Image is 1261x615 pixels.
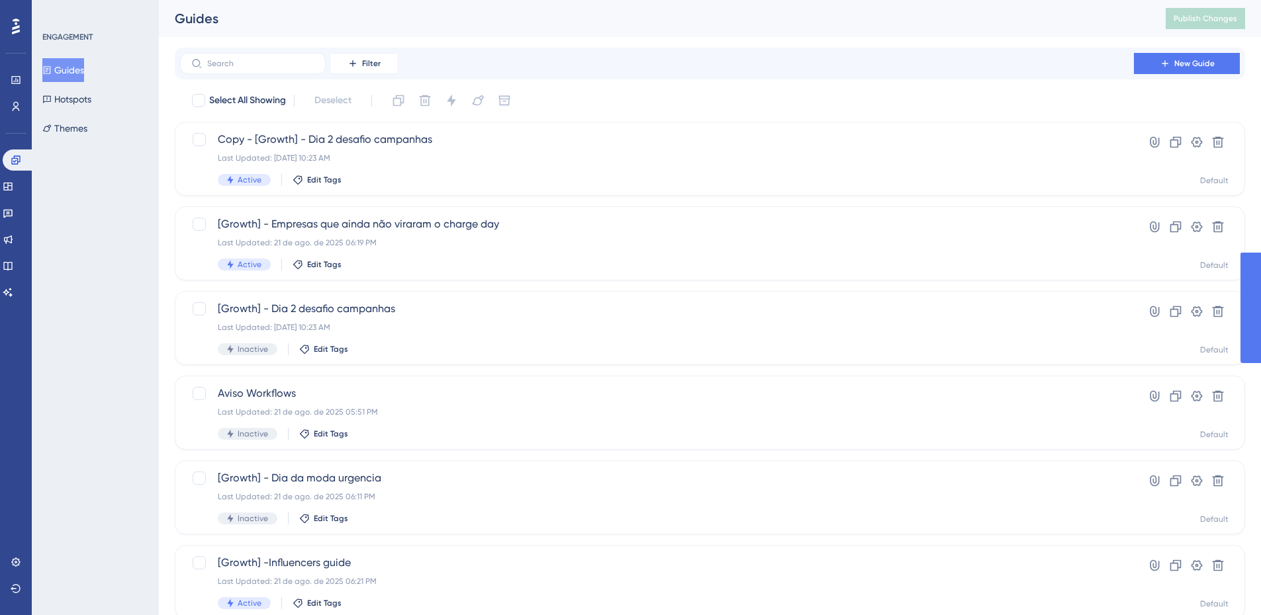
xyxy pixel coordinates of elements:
[1174,13,1237,24] span: Publish Changes
[1174,58,1215,69] span: New Guide
[331,53,397,74] button: Filter
[1200,598,1229,609] div: Default
[299,513,348,524] button: Edit Tags
[299,344,348,354] button: Edit Tags
[218,386,1096,401] span: Aviso Workflows
[293,259,342,270] button: Edit Tags
[218,237,1096,248] div: Last Updated: 21 de ago. de 2025 06:19 PM
[218,132,1096,147] span: Copy - [Growth] - Dia 2 desafio campanhas
[238,259,261,270] span: Active
[1200,175,1229,186] div: Default
[218,576,1096,587] div: Last Updated: 21 de ago. de 2025 06:21 PM
[1166,8,1245,29] button: Publish Changes
[218,407,1096,417] div: Last Updated: 21 de ago. de 2025 05:51 PM
[1200,260,1229,270] div: Default
[1205,563,1245,602] iframe: UserGuiding AI Assistant Launcher
[303,89,363,112] button: Deselect
[293,598,342,608] button: Edit Tags
[218,153,1096,163] div: Last Updated: [DATE] 10:23 AM
[362,58,381,69] span: Filter
[207,59,314,68] input: Search
[307,259,342,270] span: Edit Tags
[293,175,342,185] button: Edit Tags
[307,598,342,608] span: Edit Tags
[218,322,1096,333] div: Last Updated: [DATE] 10:23 AM
[238,513,268,524] span: Inactive
[218,301,1096,317] span: [Growth] - Dia 2 desafio campanhas
[299,429,348,439] button: Edit Tags
[1200,345,1229,355] div: Default
[218,491,1096,502] div: Last Updated: 21 de ago. de 2025 06:11 PM
[307,175,342,185] span: Edit Tags
[314,429,348,439] span: Edit Tags
[218,470,1096,486] span: [Growth] - Dia da moda urgencia
[238,429,268,439] span: Inactive
[238,175,261,185] span: Active
[238,598,261,608] span: Active
[42,116,87,140] button: Themes
[314,344,348,354] span: Edit Tags
[42,58,84,82] button: Guides
[42,87,91,111] button: Hotspots
[218,555,1096,571] span: [Growth] -Influencers guide
[314,513,348,524] span: Edit Tags
[1200,429,1229,440] div: Default
[1200,514,1229,524] div: Default
[238,344,268,354] span: Inactive
[314,93,351,108] span: Deselect
[42,32,93,42] div: ENGAGEMENT
[218,216,1096,232] span: [Growth] - Empresas que ainda não viraram o charge day
[1134,53,1240,74] button: New Guide
[209,93,286,108] span: Select All Showing
[175,9,1133,28] div: Guides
